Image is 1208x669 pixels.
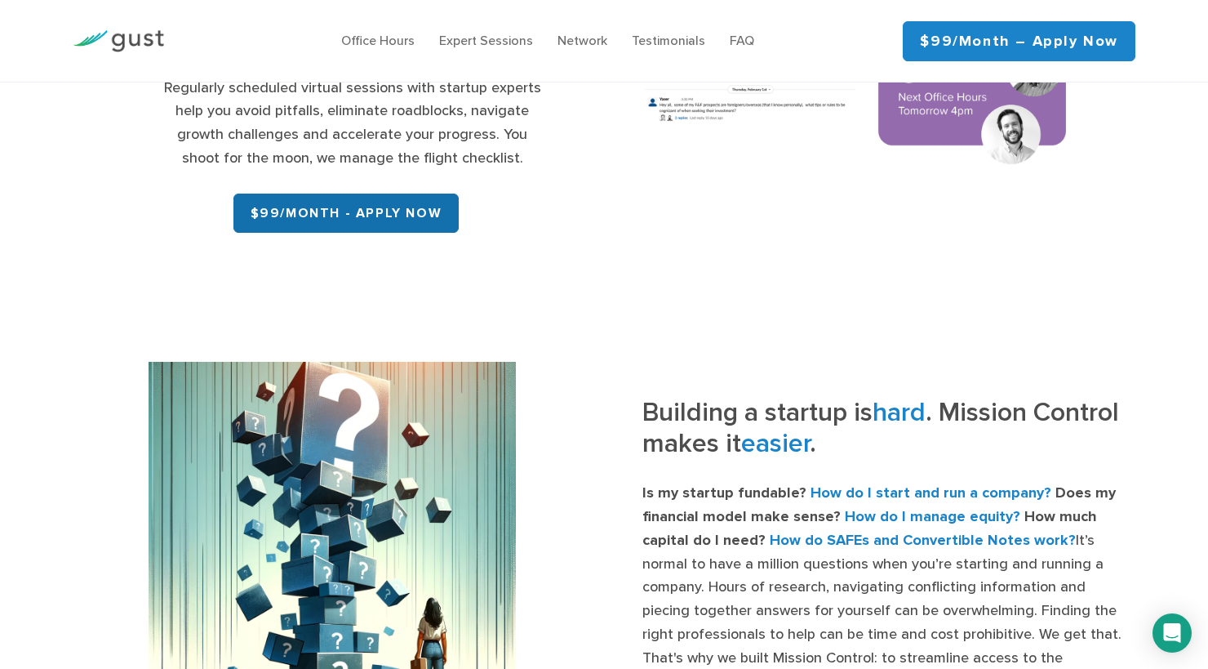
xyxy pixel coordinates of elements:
a: Expert Sessions [439,33,533,48]
a: FAQ [730,33,754,48]
strong: How do SAFEs and Convertible Notes work? [770,532,1076,549]
a: Testimonials [632,33,705,48]
a: Office Hours [341,33,415,48]
strong: How do I manage equity? [845,508,1020,525]
a: $99/month – Apply Now [903,21,1135,61]
strong: Is my startup fundable? [642,484,806,502]
a: Network [557,33,607,48]
strong: How much capital do I need? [642,508,1097,549]
div: Open Intercom Messenger [1152,613,1192,653]
a: $99/month - APPLY NOW [233,194,460,233]
h3: Building a startup is . Mission Control makes it . [642,397,1135,471]
strong: How do I start and run a company? [811,484,1051,502]
span: hard [873,397,926,428]
strong: Does my financial model make sense? [642,484,1116,525]
span: easier [741,428,810,459]
img: Gust Logo [73,30,164,52]
div: turning great ideas into big companies. Regularly scheduled virtual sessions with startup experts... [162,29,544,171]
